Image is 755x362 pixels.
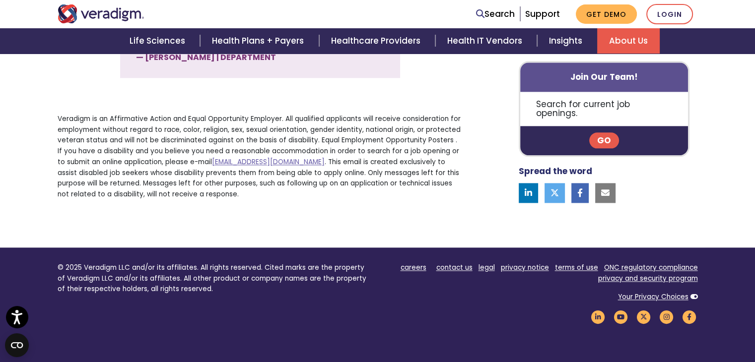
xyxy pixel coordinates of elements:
[570,71,638,83] strong: Join Our Team!
[658,312,675,321] a: Veradigm Instagram Link
[200,28,319,54] a: Health Plans + Payers
[576,4,637,24] a: Get Demo
[613,312,629,321] a: Veradigm YouTube Link
[401,263,426,272] a: careers
[618,292,688,302] a: Your Privacy Choices
[589,132,619,148] a: Go
[136,52,276,63] strong: — [PERSON_NAME] | DEPARTMENT
[479,263,495,272] a: legal
[519,166,592,178] strong: Spread the word
[58,262,370,295] p: © 2025 Veradigm LLC and/or its affiliates. All rights reserved. Cited marks are the property of V...
[555,263,598,272] a: terms of use
[537,28,597,54] a: Insights
[319,28,435,54] a: Healthcare Providers
[520,92,688,126] p: Search for current job openings.
[118,28,200,54] a: Life Sciences
[681,312,698,321] a: Veradigm Facebook Link
[5,333,29,357] button: Open CMP widget
[476,7,515,21] a: Search
[597,28,660,54] a: About Us
[635,312,652,321] a: Veradigm Twitter Link
[435,28,537,54] a: Health IT Vendors
[58,4,144,23] img: Veradigm logo
[501,263,549,272] a: privacy notice
[58,114,463,200] p: Veradigm is an Affirmative Action and Equal Opportunity Employer. All qualified applicants will r...
[604,263,698,272] a: ONC regulatory compliance
[590,312,607,321] a: Veradigm LinkedIn Link
[646,4,693,24] a: Login
[212,157,325,167] a: [EMAIL_ADDRESS][DOMAIN_NAME]
[436,263,473,272] a: contact us
[525,8,560,20] a: Support
[598,274,698,283] a: privacy and security program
